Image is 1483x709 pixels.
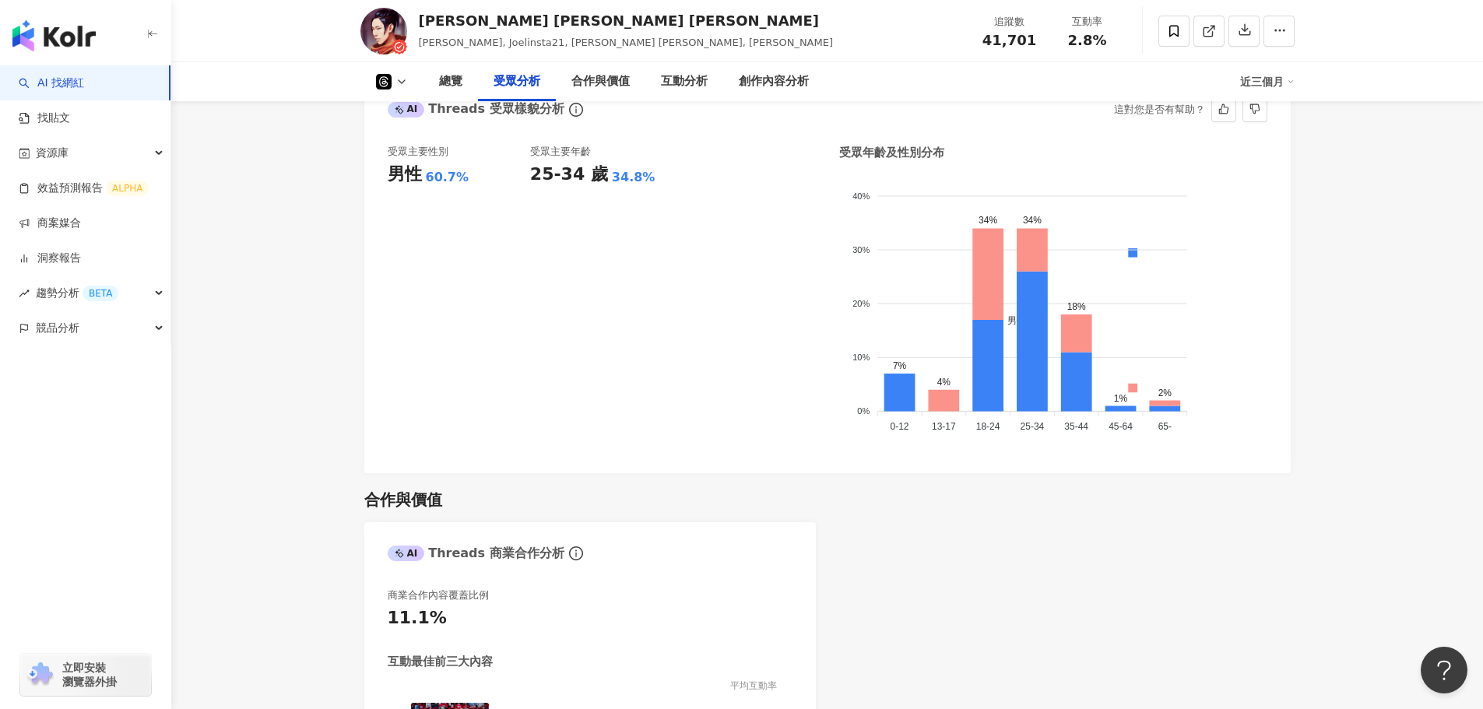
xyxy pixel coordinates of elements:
div: BETA [83,286,118,301]
tspan: 40% [852,191,870,200]
span: dislike [1249,104,1260,114]
div: AI [388,102,425,118]
div: 這對您是否有幫助？ [1114,98,1205,121]
div: Threads 商業合作分析 [388,545,564,562]
div: 受眾主要年齡 [530,145,591,159]
tspan: 0-12 [890,422,908,433]
tspan: 18-24 [976,422,1000,433]
div: 受眾年齡及性別分布 [839,145,944,161]
tspan: 20% [852,299,870,308]
div: 11.1% [388,606,447,630]
div: 合作與價值 [571,72,630,91]
tspan: 13-17 [932,422,956,433]
a: 找貼文 [19,111,70,126]
img: KOL Avatar [360,8,407,54]
tspan: 65- [1158,422,1172,433]
div: Threads 受眾樣貌分析 [388,100,564,118]
span: 競品分析 [36,311,79,346]
span: 趨勢分析 [36,276,118,311]
div: 近三個月 [1240,69,1295,94]
div: 互動分析 [661,72,708,91]
tspan: 30% [852,245,870,254]
div: 總覽 [439,72,462,91]
span: info-circle [567,100,585,119]
div: 60.7% [426,169,469,186]
div: 互動最佳前三大內容 [388,654,493,670]
span: like [1218,104,1229,114]
tspan: 35-44 [1064,422,1088,433]
tspan: 0% [857,406,870,416]
span: rise [19,288,30,299]
span: 資源庫 [36,135,69,170]
span: info-circle [567,544,585,563]
a: 商案媒合 [19,216,81,231]
div: 創作內容分析 [739,72,809,91]
a: 效益預測報告ALPHA [19,181,149,196]
span: [PERSON_NAME], Joelinsta21, [PERSON_NAME] [PERSON_NAME], [PERSON_NAME] [419,37,834,48]
a: searchAI 找網紅 [19,75,84,91]
img: chrome extension [25,662,55,687]
div: 受眾分析 [494,72,540,91]
div: 互動率 [1058,14,1117,30]
img: logo [12,20,96,51]
a: chrome extension立即安裝 瀏覽器外掛 [20,654,151,696]
div: AI [388,546,425,561]
div: 平均互動率 [730,678,792,693]
div: [PERSON_NAME] [PERSON_NAME] [PERSON_NAME] [419,11,834,30]
div: 受眾主要性別 [388,145,448,159]
tspan: 25-34 [1021,422,1045,433]
div: 合作與價值 [364,489,442,511]
span: 2.8% [1068,33,1107,48]
span: 男性 [996,315,1026,326]
span: 41,701 [982,32,1036,48]
iframe: Help Scout Beacon - Open [1421,647,1467,693]
tspan: 45-64 [1109,422,1133,433]
span: 立即安裝 瀏覽器外掛 [62,661,117,689]
div: 商業合作內容覆蓋比例 [388,588,489,602]
a: 洞察報告 [19,251,81,266]
div: 34.8% [612,169,655,186]
div: 25-34 歲 [530,163,608,187]
div: 男性 [388,163,422,187]
tspan: 10% [852,353,870,362]
div: 追蹤數 [980,14,1039,30]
